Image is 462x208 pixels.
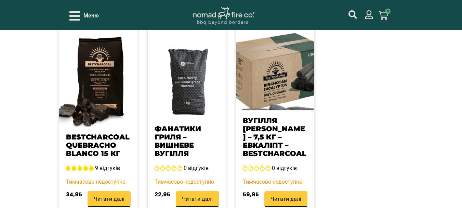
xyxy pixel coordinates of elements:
[155,124,201,158] a: Фанатики гриля – вишневе вугілля
[176,191,219,207] a: Читати далі про «Фанати гриля - вишневе вугілля»
[94,196,124,202] font: Читати далі
[155,191,170,198] font: 22,95
[66,191,82,198] font: 34,95
[69,10,99,22] div: Відкрити/Закрити меню
[365,10,373,19] a: мій рахунок
[370,7,396,25] a: 0
[155,165,184,171] span: 0,00 зірок
[272,165,297,171] font: 0 відгуків
[193,7,254,25] img: Логотип кочівника
[150,25,223,135] img: kersen-houtskool-grill-fanatics
[184,165,209,171] font: 0 відгуків
[264,191,307,207] a: Читати далі про «Деревне вугілля Binchotan - 7,5 кг - Евкаліпт - Bestcharcoal»
[348,10,357,19] a: мій рахунок
[59,25,137,135] img: Найкраще деревне вугілля - Quebracho blanco
[387,9,389,13] font: 0
[155,179,214,185] font: Тимчасово недоступно
[243,179,302,185] font: Тимчасово недоступно
[243,116,306,158] a: Вугілля [PERSON_NAME] – 7,5 кг – Евкаліпт – Bestcharcoal
[182,196,213,202] font: Читати далі
[66,179,126,185] font: Тимчасово недоступно
[236,25,314,135] img: найкраще вугілля-бінчотан-7,5 кг
[270,196,301,202] font: Читати далі
[88,191,131,207] a: Читати далі про “BestCharcoal Quebracho blanco 15 кг”
[66,133,130,158] a: BestCharcoal Quebracho blanco 15 кг
[95,165,120,171] font: 9 відгуків
[243,191,259,198] font: 59,95
[66,165,95,171] span: 5,00 зірок
[83,12,99,19] font: Меню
